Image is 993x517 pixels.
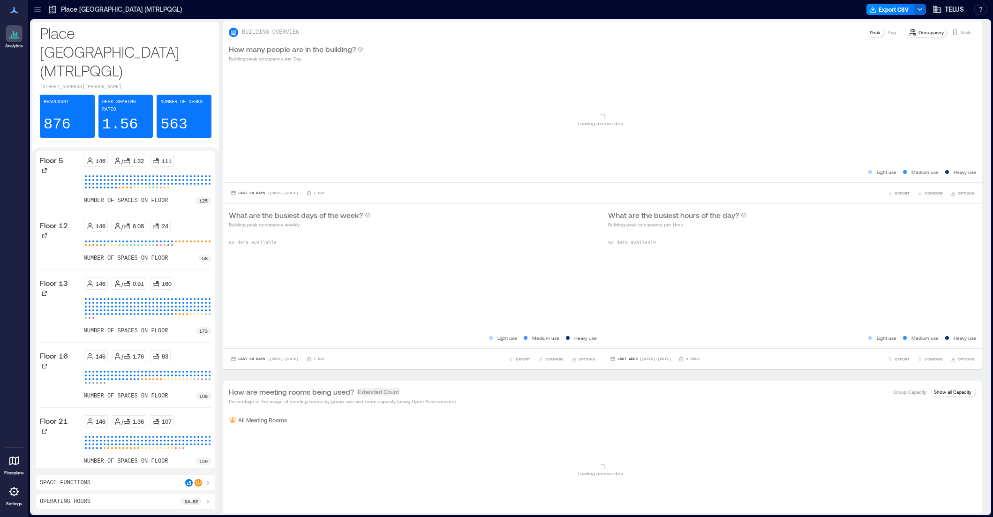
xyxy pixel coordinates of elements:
[40,350,68,361] p: Floor 16
[925,356,943,362] span: COMPARE
[133,157,144,165] p: 1.32
[121,157,123,165] p: /
[162,222,168,230] p: 24
[199,197,208,204] p: 125
[870,29,880,36] p: Peak
[866,4,914,15] button: Export CSV
[893,388,926,396] p: Group Capacity
[574,334,597,342] p: Heavy use
[888,29,896,36] p: Avg
[229,240,597,247] p: No data available
[686,356,700,362] p: 1 Hour
[162,418,172,425] p: 107
[229,397,456,405] p: Percentage of the usage of meeting rooms by group size and room capacity (using Open Area sensors)
[578,120,627,127] p: Loading metrics data ...
[497,334,517,342] p: Light use
[121,418,123,425] p: /
[133,280,144,287] p: 0.91
[40,155,63,166] p: Floor 5
[40,23,211,80] p: Place [GEOGRAPHIC_DATA] (MTRLPQGL)
[948,188,976,198] button: OPTIONS
[84,457,168,465] p: number of spaces on floor
[229,354,301,364] button: Last 90 Days |[DATE]-[DATE]
[918,29,944,36] p: Occupancy
[945,5,964,14] span: TELUS
[579,356,595,362] span: OPTIONS
[314,190,325,196] p: 1 Day
[911,168,939,176] p: Medium use
[96,280,105,287] p: 146
[608,210,739,221] p: What are the busiest hours of the day?
[532,334,559,342] p: Medium use
[40,220,68,231] p: Floor 12
[886,354,911,364] button: EXPORT
[895,190,910,196] span: EXPORT
[516,356,530,362] span: EXPORT
[930,2,967,17] button: TELUS
[199,327,208,335] p: 173
[199,392,208,400] p: 108
[238,416,287,424] p: All Meeting Rooms
[162,157,172,165] p: 111
[44,115,71,134] p: 876
[915,354,945,364] button: COMPARE
[229,210,363,221] p: What are the busiest days of the week?
[84,255,168,262] p: number of spaces on floor
[958,190,974,196] span: OPTIONS
[608,240,976,247] p: No data available
[356,388,401,396] span: Extended Count
[84,327,168,335] p: number of spaces on floor
[925,190,943,196] span: COMPARE
[133,418,144,425] p: 1.36
[242,29,299,36] p: BUILDING OVERVIEW
[133,222,144,230] p: 6.08
[96,157,105,165] p: 146
[961,29,971,36] p: Visits
[96,352,105,360] p: 146
[102,98,150,113] p: Desk-sharing ratio
[545,356,564,362] span: COMPARE
[915,188,945,198] button: COMPARE
[229,188,301,198] button: Last 90 Days |[DATE]-[DATE]
[40,415,68,427] p: Floor 21
[84,197,168,204] p: number of spaces on floor
[199,457,208,465] p: 129
[536,354,565,364] button: COMPARE
[96,222,105,230] p: 146
[40,498,90,505] p: Operating Hours
[6,501,22,507] p: Settings
[121,280,123,287] p: /
[954,334,976,342] p: Heavy use
[44,98,69,106] p: Headcount
[121,352,123,360] p: /
[886,188,911,198] button: EXPORT
[958,356,974,362] span: OPTIONS
[40,479,90,487] p: Space Functions
[877,168,896,176] p: Light use
[40,83,211,91] p: [STREET_ADDRESS][PERSON_NAME]
[133,352,144,360] p: 1.76
[4,470,24,476] p: Floorplans
[202,255,208,262] p: 58
[40,277,68,289] p: Floor 13
[895,356,910,362] span: EXPORT
[96,418,105,425] p: 146
[229,44,356,55] p: How many people are in the building?
[314,356,325,362] p: 1 Day
[162,352,168,360] p: 83
[608,354,673,364] button: Last Week |[DATE]-[DATE]
[948,354,976,364] button: OPTIONS
[229,55,363,62] p: Building peak occupancy per Day
[911,334,939,342] p: Medium use
[229,221,370,228] p: Building peak occupancy weekly
[877,334,896,342] p: Light use
[61,5,182,14] p: Place [GEOGRAPHIC_DATA] (MTRLPQGL)
[569,354,597,364] button: OPTIONS
[954,168,976,176] p: Heavy use
[185,498,198,505] p: 9a - 5p
[160,115,188,134] p: 563
[1,450,27,479] a: Floorplans
[5,43,23,49] p: Analytics
[84,392,168,400] p: number of spaces on floor
[229,386,354,397] p: How are meeting rooms being used?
